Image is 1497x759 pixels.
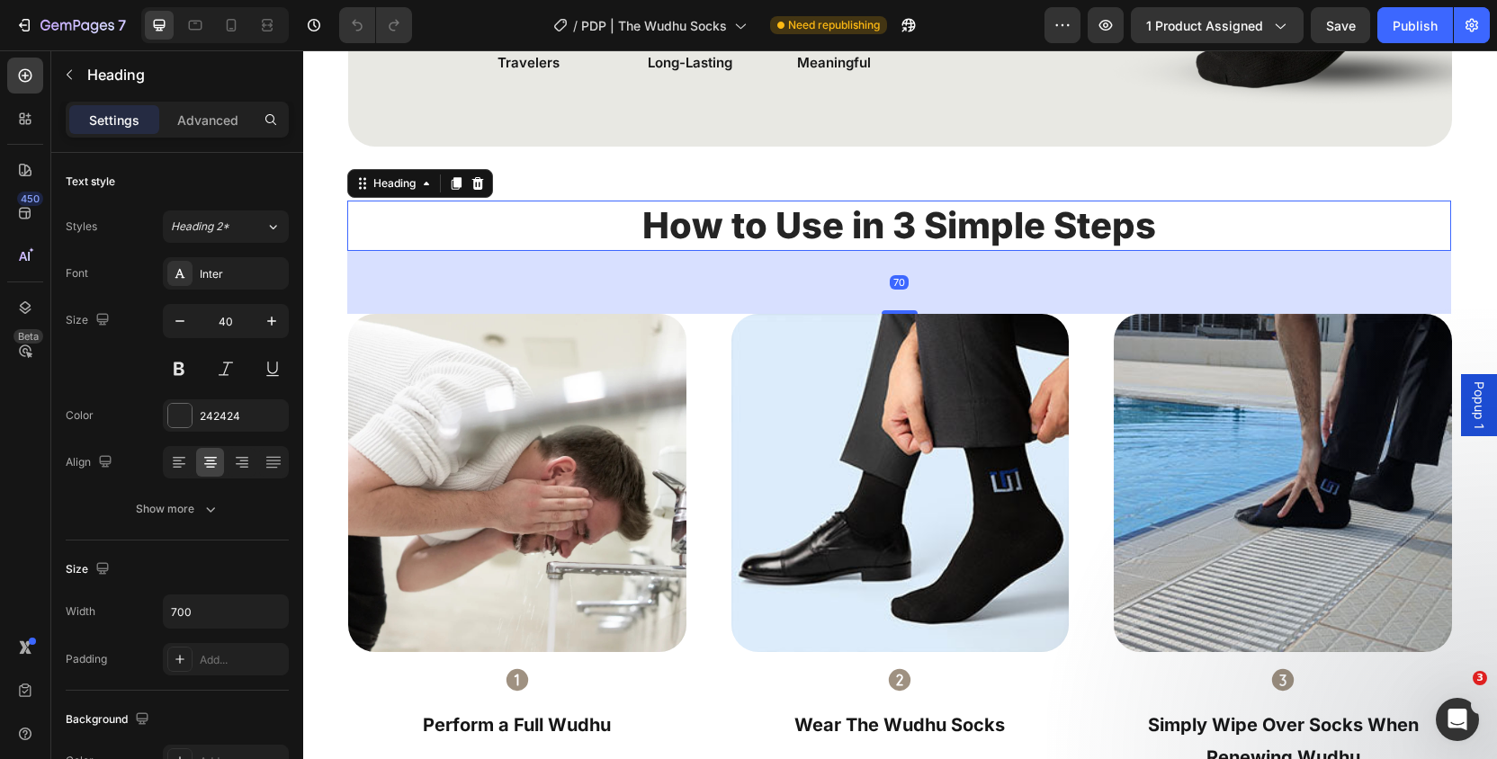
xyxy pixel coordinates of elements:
div: Background [66,708,153,732]
span: Need republishing [788,17,880,33]
span: Save [1326,18,1356,33]
div: Align [66,451,116,475]
p: 7 [118,14,126,36]
button: Show more [66,493,289,525]
div: Text style [66,174,115,190]
button: 1 product assigned [1131,7,1304,43]
img: a man wearing black wudhu socks [428,263,766,602]
div: 242424 [200,408,284,424]
iframe: Design area [303,50,1497,759]
div: Color [66,407,94,424]
iframe: Intercom live chat [1436,698,1479,741]
button: 7 [7,7,134,43]
img: a man performing wudhu from water coming out of a tap [45,263,383,602]
span: 1 product assigned [1146,16,1263,35]
div: 70 [587,225,605,239]
div: Beta [13,329,43,344]
span: Heading 2* [171,219,229,235]
p: Advanced [177,111,238,129]
h2: How to Use in 3 Simple Steps [282,150,911,201]
div: Padding [66,651,107,667]
span: 3 [1473,671,1487,685]
p: Heading [87,64,282,85]
button: Publish [1377,7,1453,43]
div: 450 [17,192,43,206]
strong: simply wipe over socks when renewing wudhu [845,664,1116,718]
strong: Perform a Full Wudhu [120,664,308,685]
div: Add... [200,652,284,668]
button: Save [1311,7,1370,43]
span: / [573,16,578,35]
div: Size [66,308,113,333]
div: Publish [1393,16,1438,35]
div: Width [66,603,95,620]
strong: Wear The Wudhu Socks [491,664,702,685]
p: Settings [89,111,139,129]
button: Heading 2* [163,210,289,243]
img: a man performing masah over wudhu socks [811,263,1149,602]
div: Undo/Redo [339,7,412,43]
div: Inter [200,266,284,282]
div: Size [66,558,113,582]
span: PDP | The Wudhu Socks [581,16,727,35]
div: Heading [67,125,116,141]
span: Popup 1 [1167,331,1185,379]
input: Auto [164,595,288,628]
div: Show more [136,500,220,518]
div: Font [66,265,88,281]
div: Styles [66,219,97,235]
